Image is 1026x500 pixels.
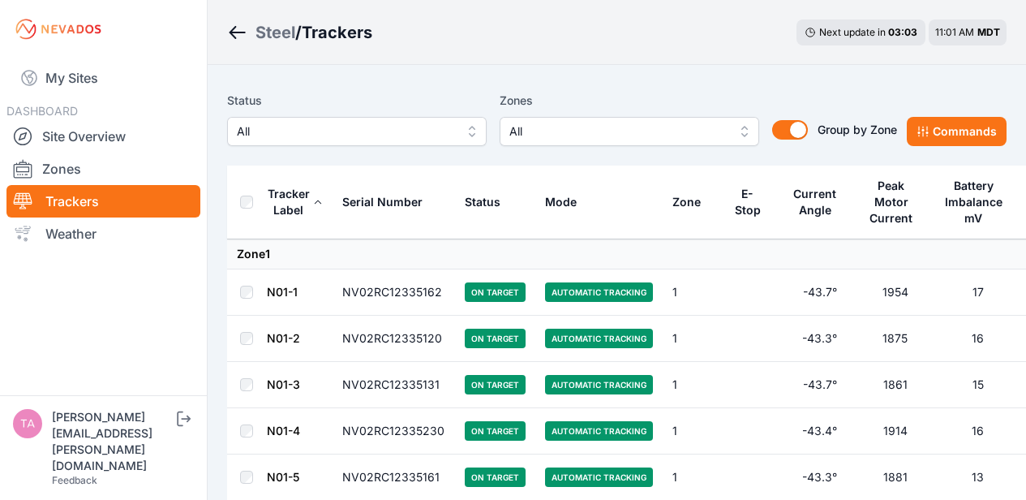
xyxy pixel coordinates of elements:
div: Current Angle [792,186,839,218]
a: Trackers [6,185,200,218]
img: tayton.sullivan@solvenergy.com [13,409,42,438]
div: Battery Imbalance mV [942,178,1005,226]
td: NV02RC12335162 [333,269,455,316]
h3: Trackers [302,21,372,44]
span: On Target [465,329,526,348]
a: N01-2 [267,331,300,345]
button: Peak Motor Current [867,166,923,238]
td: NV02RC12335120 [333,316,455,362]
span: On Target [465,282,526,302]
td: NV02RC12335131 [333,362,455,408]
nav: Breadcrumb [227,11,372,54]
td: -43.4° [782,408,857,455]
button: Battery Imbalance mV [942,166,1013,238]
span: Automatic Tracking [545,421,653,441]
button: E-Stop [733,175,772,230]
span: / [295,21,302,44]
label: Zones [500,91,759,110]
span: Automatic Tracking [545,375,653,394]
span: Automatic Tracking [545,282,653,302]
span: DASHBOARD [6,104,78,118]
a: Zones [6,153,200,185]
div: Serial Number [342,194,423,210]
a: Feedback [52,474,97,486]
span: On Target [465,468,526,487]
button: Zone [672,183,714,222]
a: Steel [255,21,295,44]
button: Serial Number [342,183,436,222]
div: Peak Motor Current [867,178,916,226]
a: N01-1 [267,285,298,299]
td: 1954 [857,269,933,316]
td: -43.7° [782,269,857,316]
span: All [509,122,727,141]
td: 1 [663,362,723,408]
span: MDT [977,26,1000,38]
button: Tracker Label [267,175,323,230]
span: Next update in [819,26,886,38]
td: 1875 [857,316,933,362]
td: 17 [933,269,1023,316]
div: Status [465,194,500,210]
button: Current Angle [792,175,848,230]
span: All [237,122,454,141]
button: Mode [545,183,590,222]
a: My Sites [6,58,200,97]
span: Automatic Tracking [545,468,653,487]
td: 16 [933,408,1023,455]
td: 1914 [857,408,933,455]
button: Status [465,183,513,222]
td: 16 [933,316,1023,362]
div: Tracker Label [267,186,310,218]
span: Automatic Tracking [545,329,653,348]
td: -43.3° [782,316,857,362]
td: 1861 [857,362,933,408]
div: 03 : 03 [888,26,917,39]
td: 1 [663,408,723,455]
a: N01-4 [267,424,300,437]
span: On Target [465,375,526,394]
div: E-Stop [733,186,762,218]
span: Group by Zone [818,123,897,136]
a: Site Overview [6,120,200,153]
button: All [500,117,759,146]
div: Zone [672,194,701,210]
td: -43.7° [782,362,857,408]
span: On Target [465,421,526,441]
button: Commands [907,117,1007,146]
a: Weather [6,218,200,250]
span: 11:01 AM [935,26,974,38]
td: 1 [663,316,723,362]
button: All [227,117,487,146]
td: NV02RC12335230 [333,408,455,455]
img: Nevados [13,16,104,42]
a: N01-5 [267,470,299,484]
label: Status [227,91,487,110]
td: 1 [663,269,723,316]
a: N01-3 [267,377,300,391]
div: [PERSON_NAME][EMAIL_ADDRESS][PERSON_NAME][DOMAIN_NAME] [52,409,174,474]
div: Mode [545,194,577,210]
td: 15 [933,362,1023,408]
